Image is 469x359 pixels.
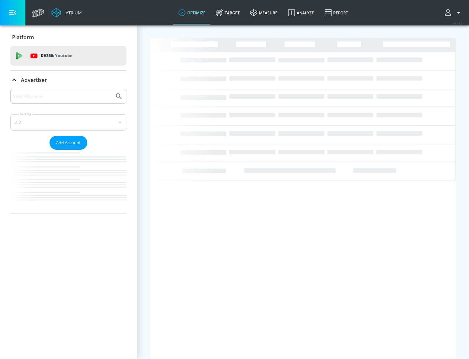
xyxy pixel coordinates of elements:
a: optimize [173,1,211,24]
a: measure [245,1,283,24]
p: Advertiser [21,76,47,84]
button: Add Account [50,136,87,150]
div: Advertiser [10,89,126,213]
p: Platform [12,34,34,41]
span: v 4.19.0 [453,22,462,25]
span: Add Account [56,139,81,147]
div: DV360: Youtube [10,46,126,66]
a: Atrium [51,8,82,18]
input: Search by name [13,92,112,101]
a: Report [319,1,353,24]
div: A-Z [10,114,126,131]
div: Advertiser [10,71,126,89]
a: Analyze [283,1,319,24]
nav: list of Advertiser [10,150,126,213]
a: Target [211,1,245,24]
p: DV360: [41,52,72,59]
div: Platform [10,28,126,46]
div: Atrium [63,10,82,16]
label: Sort By [19,112,33,116]
p: Youtube [55,52,72,59]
